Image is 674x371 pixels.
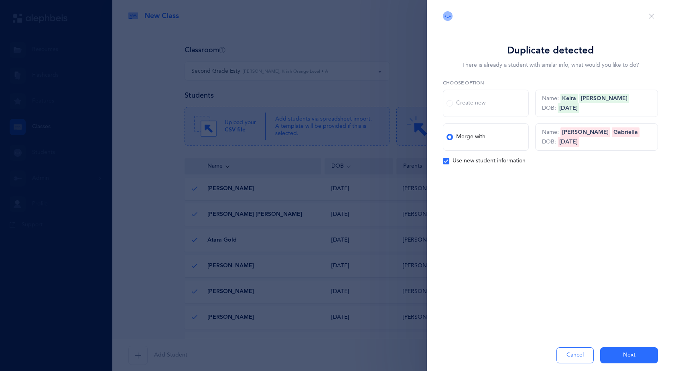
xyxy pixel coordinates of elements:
span: Name: [542,95,559,102]
label: Choose option [443,79,658,86]
span: [DATE] [558,137,579,147]
span: Gabriella [612,127,639,137]
span: Name: [542,129,559,135]
span: [DATE] [558,103,579,113]
div: Merge with [447,133,485,141]
button: Cancel [556,347,594,363]
span: [PERSON_NAME] [579,94,629,103]
button: Next [600,347,658,363]
div: Use new student information [443,157,526,165]
span: [PERSON_NAME] [560,127,610,137]
h3: Duplicate detected [443,45,658,57]
span: DOB: [542,105,556,111]
span: Keira [560,94,578,103]
span: DOB: [542,139,556,145]
div: Create new [447,99,485,107]
div: There is already a student with similar info, what would you like to do? [443,60,658,70]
